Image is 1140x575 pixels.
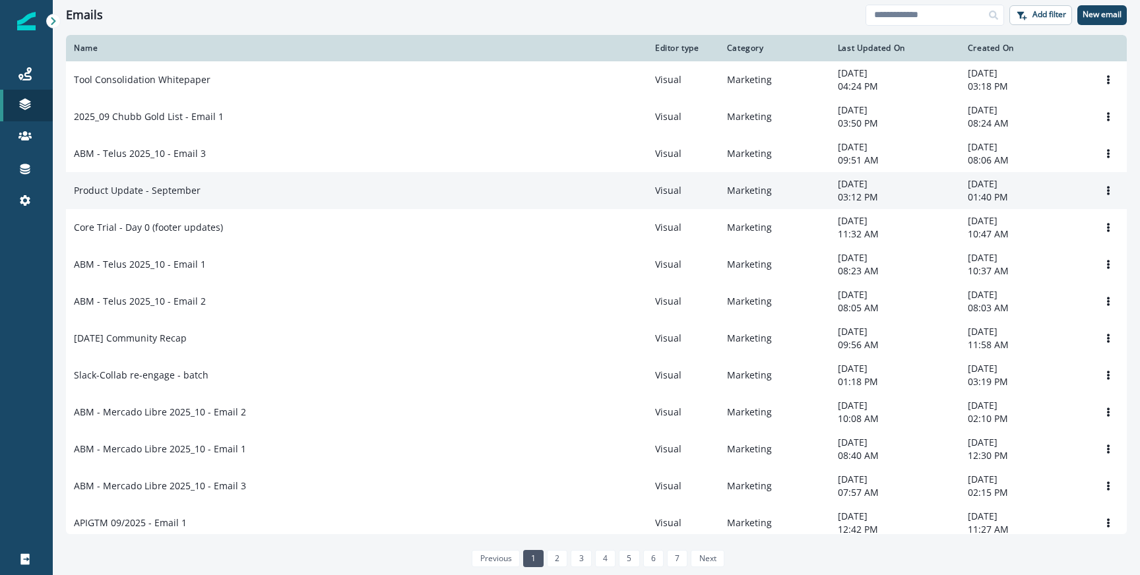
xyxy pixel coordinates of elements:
p: 12:30 PM [968,449,1082,462]
td: Visual [647,320,719,357]
p: [DATE] [968,140,1082,154]
td: Marketing [719,504,830,541]
p: [DATE] [838,67,952,80]
p: [DATE] [968,251,1082,264]
button: Options [1098,144,1119,164]
p: 08:05 AM [838,301,952,315]
a: ABM - Mercado Libre 2025_10 - Email 1VisualMarketing[DATE]08:40 AM[DATE]12:30 PMOptions [66,431,1127,468]
p: 02:15 PM [968,486,1082,499]
td: Marketing [719,209,830,246]
a: Page 6 [643,550,664,567]
a: Page 3 [571,550,591,567]
p: 10:37 AM [968,264,1082,278]
button: Options [1098,365,1119,385]
button: Options [1098,439,1119,459]
div: Category [727,43,822,53]
p: ABM - Mercado Libre 2025_10 - Email 1 [74,442,246,456]
a: Page 7 [667,550,687,567]
button: New email [1077,5,1127,25]
p: 03:18 PM [968,80,1082,93]
p: 08:40 AM [838,449,952,462]
p: Add filter [1032,10,1066,19]
p: 04:24 PM [838,80,952,93]
div: Created On [968,43,1082,53]
p: [DATE] [838,140,952,154]
a: ABM - Mercado Libre 2025_10 - Email 2VisualMarketing[DATE]10:08 AM[DATE]02:10 PMOptions [66,394,1127,431]
p: APIGTM 09/2025 - Email 1 [74,516,187,530]
p: 02:10 PM [968,412,1082,425]
p: [DATE] [968,399,1082,412]
a: Core Trial - Day 0 (footer updates)VisualMarketing[DATE]11:32 AM[DATE]10:47 AMOptions [66,209,1127,246]
td: Visual [647,394,719,431]
p: Core Trial - Day 0 (footer updates) [74,221,223,234]
p: 11:32 AM [838,227,952,241]
td: Visual [647,61,719,98]
td: Visual [647,98,719,135]
td: Visual [647,504,719,541]
p: [DATE] [838,214,952,227]
p: 03:19 PM [968,375,1082,388]
p: Slack-Collab re-engage - batch [74,369,208,382]
p: [DATE] [968,67,1082,80]
a: [DATE] Community RecapVisualMarketing[DATE]09:56 AM[DATE]11:58 AMOptions [66,320,1127,357]
p: 03:12 PM [838,191,952,204]
button: Options [1098,513,1119,533]
p: [DATE] [968,362,1082,375]
button: Options [1098,107,1119,127]
p: 03:50 PM [838,117,952,130]
p: [DATE] [838,473,952,486]
td: Marketing [719,135,830,172]
p: [DATE] [968,288,1082,301]
a: APIGTM 09/2025 - Email 1VisualMarketing[DATE]12:42 PM[DATE]11:27 AMOptions [66,504,1127,541]
button: Add filter [1009,5,1072,25]
button: Options [1098,255,1119,274]
p: 12:42 PM [838,523,952,536]
button: Options [1098,476,1119,496]
a: Page 2 [547,550,567,567]
td: Marketing [719,283,830,320]
td: Visual [647,209,719,246]
p: 11:27 AM [968,523,1082,536]
p: [DATE] [838,510,952,523]
td: Visual [647,135,719,172]
a: Page 5 [619,550,639,567]
a: ABM - Telus 2025_10 - Email 2VisualMarketing[DATE]08:05 AM[DATE]08:03 AMOptions [66,283,1127,320]
a: Slack-Collab re-engage - batchVisualMarketing[DATE]01:18 PM[DATE]03:19 PMOptions [66,357,1127,394]
p: [DATE] [838,177,952,191]
button: Options [1098,70,1119,90]
td: Visual [647,468,719,504]
div: Editor type [655,43,711,53]
p: [DATE] [968,214,1082,227]
p: [DATE] Community Recap [74,332,187,345]
p: ABM - Telus 2025_10 - Email 1 [74,258,206,271]
a: ABM - Telus 2025_10 - Email 3VisualMarketing[DATE]09:51 AM[DATE]08:06 AMOptions [66,135,1127,172]
p: Product Update - September [74,184,201,197]
p: [DATE] [838,362,952,375]
p: [DATE] [838,436,952,449]
td: Marketing [719,320,830,357]
td: Marketing [719,61,830,98]
p: 08:23 AM [838,264,952,278]
h1: Emails [66,8,103,22]
a: Page 4 [595,550,616,567]
p: New email [1083,10,1122,19]
button: Options [1098,291,1119,311]
p: ABM - Mercado Libre 2025_10 - Email 3 [74,479,246,493]
ul: Pagination [468,550,724,567]
p: 08:03 AM [968,301,1082,315]
a: ABM - Telus 2025_10 - Email 1VisualMarketing[DATE]08:23 AM[DATE]10:37 AMOptions [66,246,1127,283]
p: [DATE] [968,436,1082,449]
td: Marketing [719,394,830,431]
p: ABM - Telus 2025_10 - Email 3 [74,147,206,160]
td: Visual [647,172,719,209]
p: [DATE] [968,177,1082,191]
p: [DATE] [838,325,952,338]
p: [DATE] [968,325,1082,338]
p: 07:57 AM [838,486,952,499]
button: Options [1098,181,1119,200]
p: ABM - Mercado Libre 2025_10 - Email 2 [74,406,246,419]
p: 10:08 AM [838,412,952,425]
td: Visual [647,283,719,320]
p: Tool Consolidation Whitepaper [74,73,210,86]
p: 09:56 AM [838,338,952,351]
